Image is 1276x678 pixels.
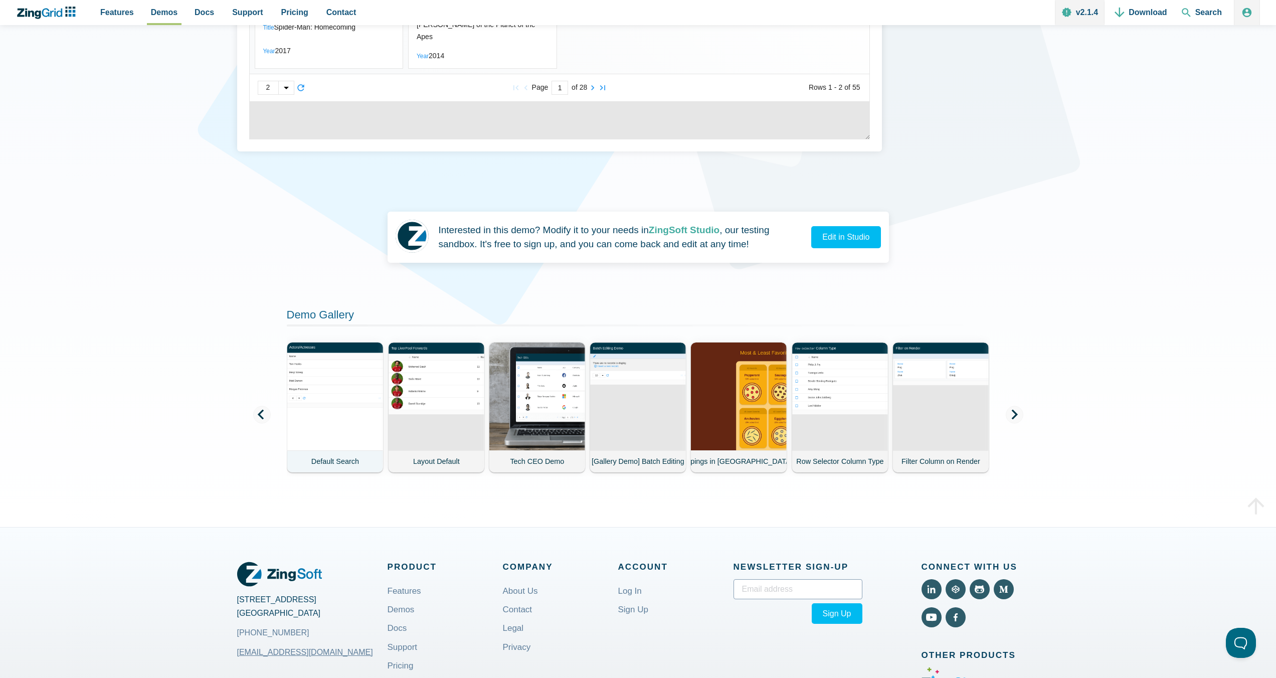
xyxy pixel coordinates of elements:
[287,343,383,472] a: Default Search
[151,6,177,19] span: Demos
[503,579,538,603] a: About Us
[326,6,356,19] span: Contact
[994,579,1014,599] a: View Medium (External)
[388,616,407,640] a: Docs
[734,579,862,599] input: Email address
[844,85,850,90] zg-text: of
[237,626,309,639] a: [PHONE_NUMBER]
[511,83,521,93] zg-button: firstpage
[852,85,860,90] zg-text: 55
[970,579,990,599] a: View Github (External)
[503,635,531,659] a: Privacy
[489,343,585,472] a: Tech CEO Demo
[946,607,966,627] a: View Facebook (External)
[792,343,887,472] a: Row Selector Column Type
[388,450,484,472] demo-card-title: Layout Default
[649,225,719,235] strong: ZingSoft Studio
[429,49,444,64] div: 2014
[503,616,524,640] a: Legal
[828,85,832,90] zg-text: 1
[922,560,1039,574] span: Connect With Us
[572,85,578,90] zg-text: of
[922,579,942,599] a: View LinkedIn (External)
[838,85,842,90] zg-text: 2
[388,635,418,659] a: Support
[16,7,81,19] a: ZingChart Logo. Click to return to the homepage
[263,24,274,31] span: Title
[618,579,642,603] a: Log In
[237,560,322,589] a: ZingGrid Logo
[281,6,308,19] span: Pricing
[489,450,585,472] demo-card-title: Tech CEO Demo
[834,85,837,90] zg-text: -
[287,308,990,326] h2: Demo Gallery
[439,223,804,252] p: Interested in this demo? Modify it to your needs in , our testing sandbox. It's free to sign up, ...
[922,648,1039,662] span: Other Products
[1226,628,1256,658] iframe: Toggle Customer Support
[195,6,214,19] span: Docs
[588,83,598,93] zg-button: nextpage
[263,48,275,55] span: Year
[237,640,373,664] a: [EMAIL_ADDRESS][DOMAIN_NAME]
[811,226,880,248] a: Edit in Studio
[296,83,306,93] zg-button: reload
[691,343,787,472] a: Most & Least Favorite Pizza Toppings in [GEOGRAPHIC_DATA] (codepenchallenge cpc-circle)
[552,81,568,95] input: Current Page
[598,83,608,93] zg-button: lastpage
[388,598,415,621] a: Demos
[532,85,549,90] zg-text: Page
[388,579,421,603] a: Features
[388,560,503,574] span: Product
[618,598,648,621] a: Sign Up
[287,450,383,472] demo-card-title: Default Search
[417,18,541,45] div: [PERSON_NAME] of the Planet of the Apes
[232,6,263,19] span: Support
[590,450,685,472] demo-card-title: [Gallery Demo] Batch Editing
[580,85,588,90] zg-text: 28
[388,343,484,472] a: Layout Default
[503,598,532,621] a: Contact
[503,560,618,574] span: Company
[618,560,734,574] span: Account
[100,6,134,19] span: Features
[590,343,685,472] a: [Gallery Demo] Batch Editing
[691,450,787,472] demo-card-title: Most & Least Favorite Pizza Toppings in [GEOGRAPHIC_DATA] (codepenchallenge cpc-circle)
[809,85,826,90] zg-text: Rows
[734,560,862,574] span: Newsletter Sign‑up
[892,450,988,472] demo-card-title: Filter Column on Render
[388,654,414,677] a: Pricing
[237,593,388,640] address: [STREET_ADDRESS] [GEOGRAPHIC_DATA]
[521,83,531,93] zg-button: prevpage
[417,53,429,60] span: Year
[792,450,887,472] demo-card-title: Row Selector Column Type
[258,81,278,94] div: 2
[275,44,291,59] div: 2017
[946,579,966,599] a: View Code Pen (External)
[812,603,862,624] button: Sign Up
[922,607,942,627] a: View YouTube (External)
[274,20,356,35] div: Spider-Man: Homecoming
[892,343,988,472] a: Filter Column on Render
